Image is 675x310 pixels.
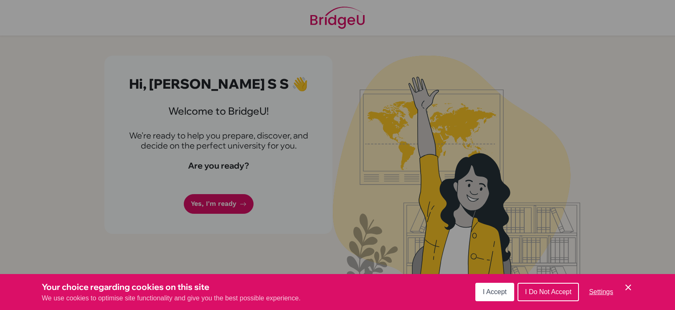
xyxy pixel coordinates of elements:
[525,288,571,295] span: I Do Not Accept
[582,284,620,300] button: Settings
[42,281,301,293] h3: Your choice regarding cookies on this site
[518,283,579,301] button: I Do Not Accept
[623,282,633,292] button: Save and close
[483,288,507,295] span: I Accept
[42,293,301,303] p: We use cookies to optimise site functionality and give you the best possible experience.
[589,288,613,295] span: Settings
[475,283,514,301] button: I Accept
